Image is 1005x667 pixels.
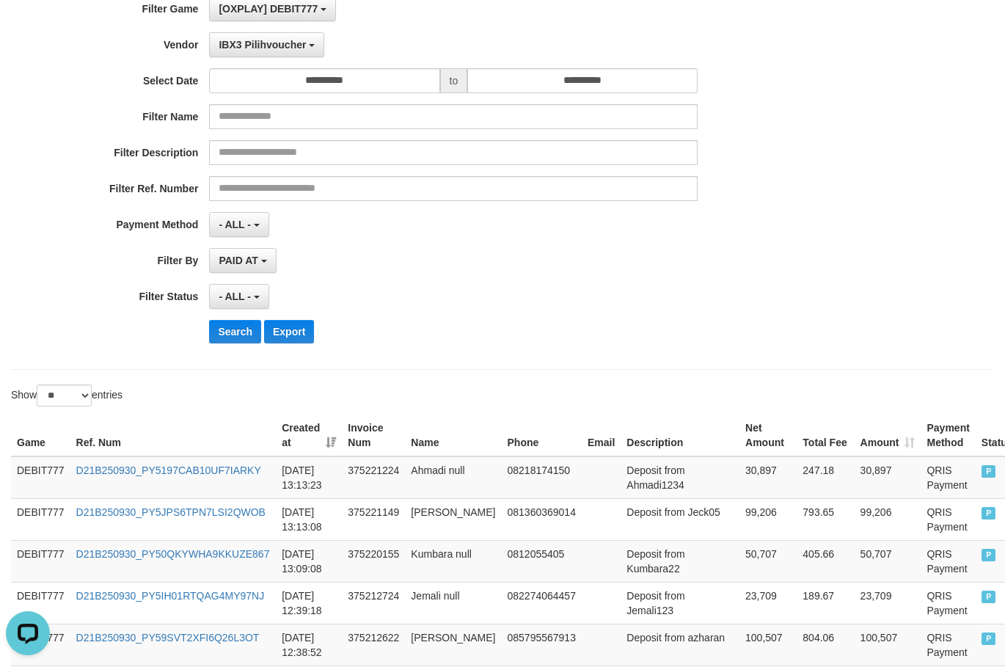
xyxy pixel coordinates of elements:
td: Deposit from Jemali123 [621,582,739,624]
td: Deposit from azharan [621,624,739,666]
span: PAID [982,591,996,603]
th: Phone [502,415,582,456]
td: Deposit from Jeck05 [621,498,739,540]
span: - ALL - [219,291,251,302]
th: Payment Method [921,415,975,456]
td: 23,709 [739,582,797,624]
span: PAID AT [219,255,257,266]
td: 99,206 [739,498,797,540]
span: PAID [982,465,996,478]
td: [PERSON_NAME] [405,498,501,540]
button: - ALL - [209,284,268,309]
td: [DATE] 12:38:52 [276,624,342,666]
td: [PERSON_NAME] [405,624,501,666]
td: 30,897 [855,456,921,499]
td: 375212622 [342,624,405,666]
span: [OXPLAY] DEBIT777 [219,3,318,15]
td: 50,707 [739,540,797,582]
th: Invoice Num [342,415,405,456]
th: Email [582,415,621,456]
td: 793.65 [797,498,854,540]
span: to [440,68,468,93]
td: [DATE] 13:09:08 [276,540,342,582]
button: Open LiveChat chat widget [6,6,50,50]
td: QRIS Payment [921,498,975,540]
th: Game [11,415,70,456]
th: Amount: activate to sort column ascending [855,415,921,456]
td: QRIS Payment [921,540,975,582]
td: 08218174150 [502,456,582,499]
span: PAID [982,633,996,645]
td: [DATE] 12:39:18 [276,582,342,624]
td: 375212724 [342,582,405,624]
a: D21B250930_PY59SVT2XFI6Q26L3OT [76,632,260,644]
td: [DATE] 13:13:08 [276,498,342,540]
button: PAID AT [209,248,276,273]
td: DEBIT777 [11,582,70,624]
td: DEBIT777 [11,498,70,540]
td: 0812055405 [502,540,582,582]
td: 99,206 [855,498,921,540]
td: QRIS Payment [921,624,975,666]
td: 100,507 [739,624,797,666]
td: 189.67 [797,582,854,624]
a: D21B250930_PY5197CAB10UF7IARKY [76,464,261,476]
td: 081360369014 [502,498,582,540]
td: Jemali null [405,582,501,624]
td: QRIS Payment [921,456,975,499]
label: Show entries [11,384,123,407]
td: DEBIT777 [11,540,70,582]
td: 375220155 [342,540,405,582]
td: [DATE] 13:13:23 [276,456,342,499]
span: PAID [982,549,996,561]
td: Ahmadi null [405,456,501,499]
button: - ALL - [209,212,268,237]
th: Created at: activate to sort column ascending [276,415,342,456]
td: 100,507 [855,624,921,666]
th: Net Amount [739,415,797,456]
td: DEBIT777 [11,456,70,499]
a: D21B250930_PY5JPS6TPN7LSI2QWOB [76,506,266,518]
td: 23,709 [855,582,921,624]
button: IBX3 Pilihvoucher [209,32,324,57]
td: 30,897 [739,456,797,499]
select: Showentries [37,384,92,407]
td: 082274064457 [502,582,582,624]
td: 375221149 [342,498,405,540]
td: 50,707 [855,540,921,582]
th: Name [405,415,501,456]
td: 405.66 [797,540,854,582]
a: D21B250930_PY5IH01RTQAG4MY97NJ [76,590,265,602]
td: 804.06 [797,624,854,666]
a: D21B250930_PY50QKYWHA9KKUZE867 [76,548,270,560]
td: 375221224 [342,456,405,499]
th: Ref. Num [70,415,277,456]
span: - ALL - [219,219,251,230]
th: Total Fee [797,415,854,456]
td: 247.18 [797,456,854,499]
td: Deposit from Ahmadi1234 [621,456,739,499]
td: Kumbara null [405,540,501,582]
th: Description [621,415,739,456]
td: 085795567913 [502,624,582,666]
span: IBX3 Pilihvoucher [219,39,306,51]
td: Deposit from Kumbara22 [621,540,739,582]
td: QRIS Payment [921,582,975,624]
button: Search [209,320,261,343]
button: Export [264,320,314,343]
span: PAID [982,507,996,520]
